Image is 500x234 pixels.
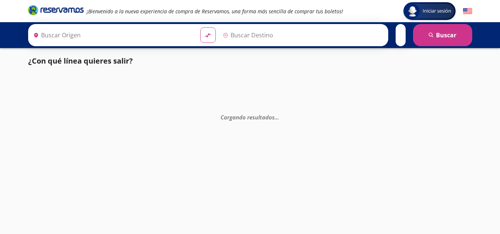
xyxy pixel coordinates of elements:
button: Buscar [413,24,472,46]
em: ¡Bienvenido a la nueva experiencia de compra de Reservamos, una forma más sencilla de comprar tus... [87,8,343,15]
span: . [275,113,276,121]
button: English [463,7,472,16]
a: Brand Logo [28,4,84,18]
span: . [276,113,278,121]
span: Iniciar sesión [420,7,454,15]
i: Brand Logo [28,4,84,16]
span: . [278,113,279,121]
input: Buscar Destino [220,26,384,44]
p: ¿Con qué línea quieres salir? [28,55,133,67]
input: Buscar Origen [30,26,195,44]
em: Cargando resultados [221,113,279,121]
